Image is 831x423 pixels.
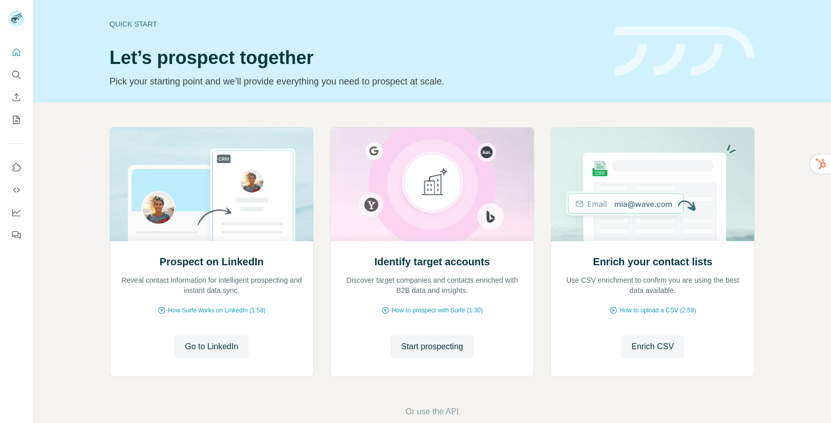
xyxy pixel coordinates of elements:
img: Enrich your contact lists [551,128,755,241]
p: Use CSV enrichment to confirm you are using the best data available. [561,275,744,295]
h2: Enrich your contact lists [593,255,712,269]
div: Quick start [110,19,603,29]
span: How Surfe works on LinkedIn (1:58) [168,306,266,315]
span: How to prospect with Surfe (1:30) [391,306,483,315]
h1: Let’s prospect together [110,48,603,68]
h2: Prospect on LinkedIn [160,255,264,269]
p: Reveal contact information for intelligent prospecting and instant data sync. [120,275,303,295]
img: Identify target accounts [330,128,534,241]
button: Enrich CSV [621,335,684,358]
button: Go to LinkedIn [174,335,248,358]
h2: Identify target accounts [375,255,490,269]
span: Go to LinkedIn [185,341,238,353]
img: banner [615,27,755,76]
button: Search [8,66,25,84]
p: Discover target companies and contacts enriched with B2B data and insights. [341,275,523,295]
span: How to upload a CSV (2:59) [620,306,696,315]
button: Quick start [8,43,25,61]
span: Enrich CSV [631,341,674,353]
p: Pick your starting point and we’ll provide everything you need to prospect at scale. [110,74,603,89]
button: Dashboard [8,203,25,222]
button: My lists [8,111,25,129]
button: Use Surfe API [8,181,25,199]
img: Prospect on LinkedIn [110,128,314,241]
span: Start prospecting [401,341,463,353]
button: Use Surfe on LinkedIn [8,158,25,177]
button: Start prospecting [391,335,473,358]
button: Enrich CSV [8,88,25,107]
button: Feedback [8,226,25,244]
button: Or use the API [405,406,458,418]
